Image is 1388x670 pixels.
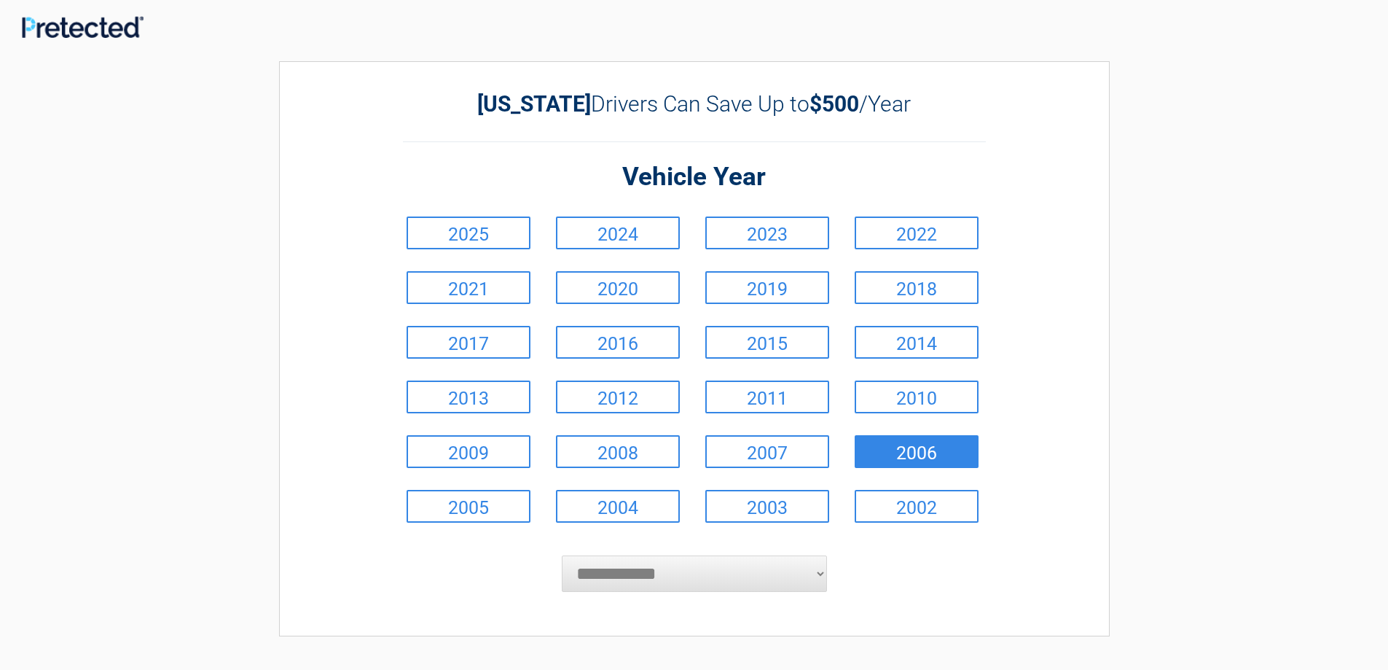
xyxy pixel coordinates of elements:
a: 2019 [705,271,829,304]
a: 2018 [855,271,979,304]
a: 2022 [855,217,979,249]
a: 2014 [855,326,979,359]
a: 2023 [705,217,829,249]
a: 2021 [407,271,530,304]
a: 2004 [556,490,680,523]
a: 2007 [705,435,829,468]
a: 2010 [855,381,979,413]
a: 2020 [556,271,680,304]
a: 2011 [705,381,829,413]
a: 2024 [556,217,680,249]
a: 2002 [855,490,979,523]
a: 2008 [556,435,680,468]
a: 2006 [855,435,979,468]
h2: Vehicle Year [403,160,986,195]
a: 2016 [556,326,680,359]
a: 2009 [407,435,530,468]
a: 2025 [407,217,530,249]
h2: Drivers Can Save Up to /Year [403,91,986,117]
a: 2017 [407,326,530,359]
img: Main Logo [22,16,144,38]
b: $500 [809,91,859,117]
a: 2012 [556,381,680,413]
b: [US_STATE] [477,91,591,117]
a: 2015 [705,326,829,359]
a: 2013 [407,381,530,413]
a: 2003 [705,490,829,523]
a: 2005 [407,490,530,523]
